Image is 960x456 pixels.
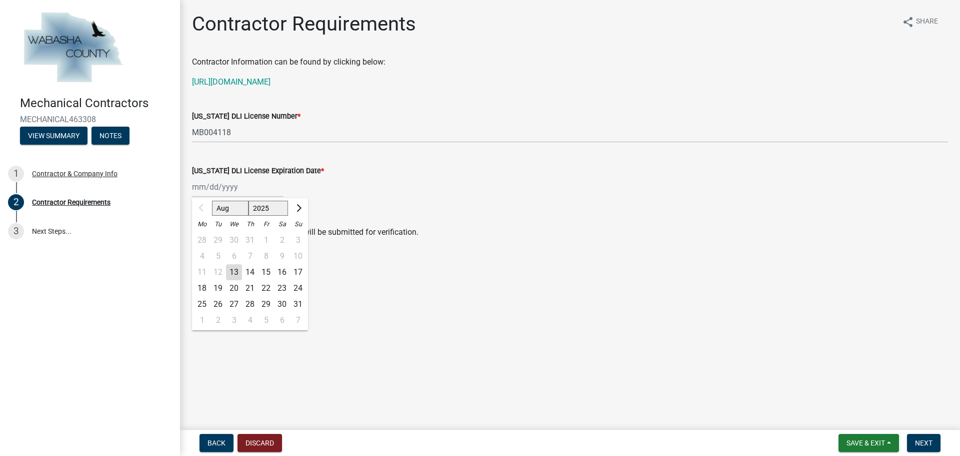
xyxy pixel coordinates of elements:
input: mm/dd/yyyy [192,177,283,197]
p: Click and your application will be submitted for verification. [192,226,948,238]
div: 1 [194,312,210,328]
div: Thursday, August 21, 2025 [242,280,258,296]
div: Sunday, September 7, 2025 [290,312,306,328]
div: Thursday, August 14, 2025 [242,264,258,280]
div: Fr [258,216,274,232]
h1: Contractor Requirements [192,12,416,36]
div: Wednesday, September 3, 2025 [226,312,242,328]
div: 19 [210,280,226,296]
h4: Mechanical Contractors [20,96,172,111]
div: Friday, August 15, 2025 [258,264,274,280]
span: MECHANICAL463308 [20,115,160,124]
span: Back [207,439,225,447]
span: Share [916,16,938,28]
div: 16 [274,264,290,280]
button: Discard [237,434,282,452]
button: Back [199,434,233,452]
div: 23 [274,280,290,296]
div: Contractor Requirements [32,199,110,206]
div: Mo [194,216,210,232]
wm-modal-confirm: Notes [91,132,129,140]
div: Tuesday, August 26, 2025 [210,296,226,312]
div: Contractor & Company Info [32,170,117,177]
div: 29 [258,296,274,312]
div: Wednesday, August 13, 2025 [226,264,242,280]
div: Tuesday, September 2, 2025 [210,312,226,328]
select: Select year [248,201,288,216]
button: View Summary [20,127,87,145]
img: Wabasha County, Minnesota [20,11,126,86]
span: Next [915,439,932,447]
div: 2 [210,312,226,328]
div: Tu [210,216,226,232]
div: Saturday, September 6, 2025 [274,312,290,328]
div: 27 [226,296,242,312]
div: 13 [226,264,242,280]
div: Saturday, August 16, 2025 [274,264,290,280]
div: Monday, August 18, 2025 [194,280,210,296]
label: [US_STATE] DLI License Number [192,113,300,120]
div: 20 [226,280,242,296]
div: 17 [290,264,306,280]
div: We [226,216,242,232]
div: 2 [8,194,24,210]
div: 14 [242,264,258,280]
label: [US_STATE] DLI License Expiration Date [192,168,324,175]
div: Su [290,216,306,232]
div: Sunday, August 31, 2025 [290,296,306,312]
div: 18 [194,280,210,296]
div: 15 [258,264,274,280]
div: 24 [290,280,306,296]
div: Sa [274,216,290,232]
div: 3 [8,223,24,239]
div: Saturday, August 23, 2025 [274,280,290,296]
div: Sunday, August 17, 2025 [290,264,306,280]
wm-modal-confirm: Summary [20,132,87,140]
div: Friday, September 5, 2025 [258,312,274,328]
div: 25 [194,296,210,312]
i: share [902,16,914,28]
div: Th [242,216,258,232]
div: 26 [210,296,226,312]
div: 7 [290,312,306,328]
button: shareShare [894,12,946,32]
button: Save & Exit [838,434,899,452]
button: Notes [91,127,129,145]
div: Saturday, August 30, 2025 [274,296,290,312]
div: 4 [242,312,258,328]
p: Contractor Information can be found by clicking below: [192,56,948,68]
div: 1 [8,166,24,182]
button: Next [907,434,940,452]
span: Save & Exit [846,439,885,447]
div: 28 [242,296,258,312]
div: Friday, August 29, 2025 [258,296,274,312]
select: Select month [212,201,248,216]
div: Thursday, September 4, 2025 [242,312,258,328]
div: 3 [226,312,242,328]
div: 6 [274,312,290,328]
button: Next month [292,200,304,216]
div: 21 [242,280,258,296]
div: Monday, August 25, 2025 [194,296,210,312]
div: Wednesday, August 27, 2025 [226,296,242,312]
div: Wednesday, August 20, 2025 [226,280,242,296]
div: 5 [258,312,274,328]
div: Sunday, August 24, 2025 [290,280,306,296]
div: 22 [258,280,274,296]
div: Friday, August 22, 2025 [258,280,274,296]
div: Thursday, August 28, 2025 [242,296,258,312]
div: Monday, September 1, 2025 [194,312,210,328]
div: Tuesday, August 19, 2025 [210,280,226,296]
div: 30 [274,296,290,312]
a: [URL][DOMAIN_NAME] [192,77,270,87]
div: 31 [290,296,306,312]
